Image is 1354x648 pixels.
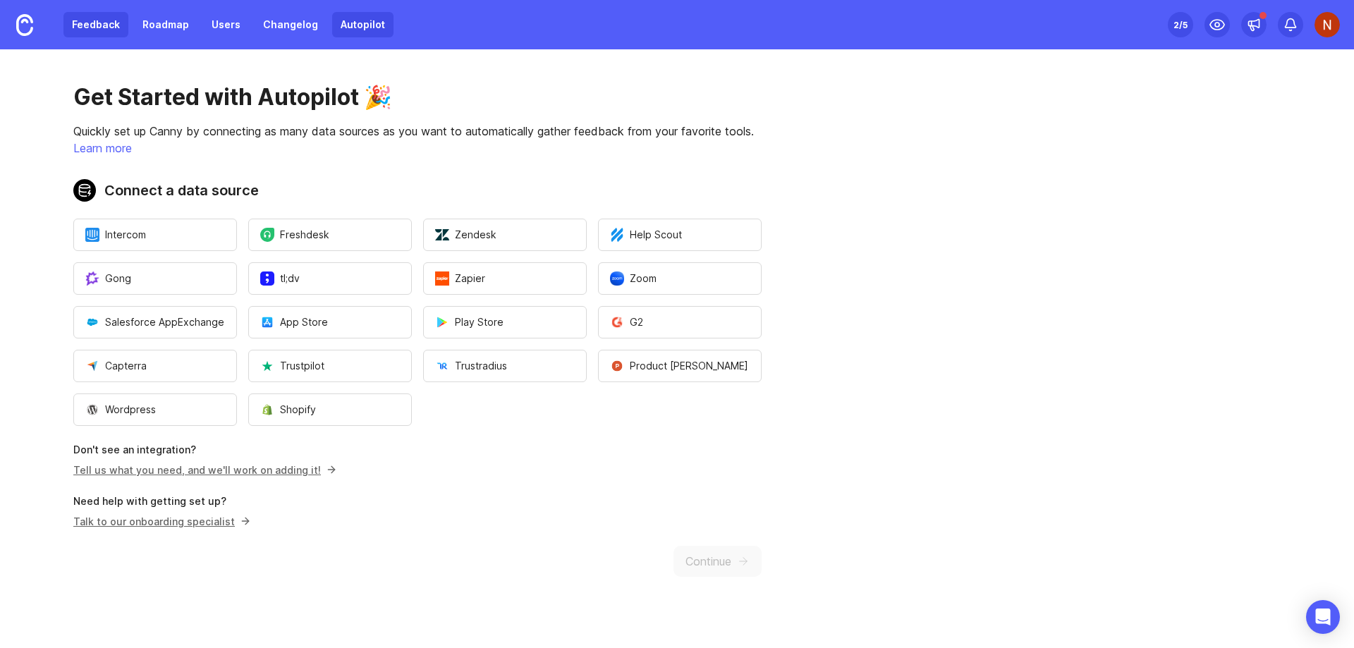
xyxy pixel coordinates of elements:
[73,514,251,529] button: Talk to our onboarding specialist
[16,14,33,36] img: Canny Home
[610,315,643,329] span: G2
[134,12,197,37] a: Roadmap
[73,464,332,476] a: Tell us what you need, and we'll work on adding it!
[423,219,587,251] button: Open a modal to start the flow of installing Zendesk.
[255,12,327,37] a: Changelog
[260,403,316,417] span: Shopify
[85,228,146,242] span: Intercom
[85,271,131,286] span: Gong
[598,306,762,338] button: Open a modal to start the flow of installing G2.
[598,219,762,251] button: Open a modal to start the flow of installing Help Scout.
[423,306,587,338] button: Open a modal to start the flow of installing Play Store.
[85,403,156,417] span: Wordpress
[73,123,762,140] p: Quickly set up Canny by connecting as many data sources as you want to automatically gather feedb...
[598,350,762,382] button: Open a modal to start the flow of installing Product Hunt.
[203,12,249,37] a: Users
[435,315,504,329] span: Play Store
[423,350,587,382] button: Open a modal to start the flow of installing Trustradius.
[73,494,762,508] p: Need help with getting set up?
[1306,600,1340,634] div: Open Intercom Messenger
[332,12,394,37] a: Autopilot
[260,228,329,242] span: Freshdesk
[73,219,237,251] button: Open a modal to start the flow of installing Intercom.
[598,262,762,295] button: Open a modal to start the flow of installing Zoom.
[73,141,132,155] a: Learn more
[73,262,237,295] button: Open a modal to start the flow of installing Gong.
[435,228,496,242] span: Zendesk
[610,228,682,242] span: Help Scout
[63,12,128,37] a: Feedback
[1173,15,1188,35] div: 2 /5
[73,83,762,111] h1: Get Started with Autopilot 🎉
[260,271,300,286] span: tl;dv
[248,350,412,382] button: Open a modal to start the flow of installing Trustpilot.
[435,271,485,286] span: Zapier
[248,262,412,295] button: Open a modal to start the flow of installing tl;dv.
[423,262,587,295] button: Open a modal to start the flow of installing Zapier.
[85,315,224,329] span: Salesforce AppExchange
[73,443,762,457] p: Don't see an integration?
[73,514,246,529] p: Talk to our onboarding specialist
[1315,12,1340,37] img: Naufal Vagapov
[260,359,324,373] span: Trustpilot
[85,359,147,373] span: Capterra
[248,219,412,251] button: Open a modal to start the flow of installing Freshdesk.
[248,306,412,338] button: Open a modal to start the flow of installing App Store.
[260,315,328,329] span: App Store
[610,271,657,286] span: Zoom
[73,306,237,338] button: Open a modal to start the flow of installing Salesforce AppExchange.
[610,359,748,373] span: Product [PERSON_NAME]
[1168,12,1193,37] button: 2/5
[248,393,412,426] button: Open a modal to start the flow of installing Shopify.
[73,393,237,426] button: Open a modal to start the flow of installing Wordpress.
[73,350,237,382] button: Open a modal to start the flow of installing Capterra.
[435,359,507,373] span: Trustradius
[73,179,762,202] h2: Connect a data source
